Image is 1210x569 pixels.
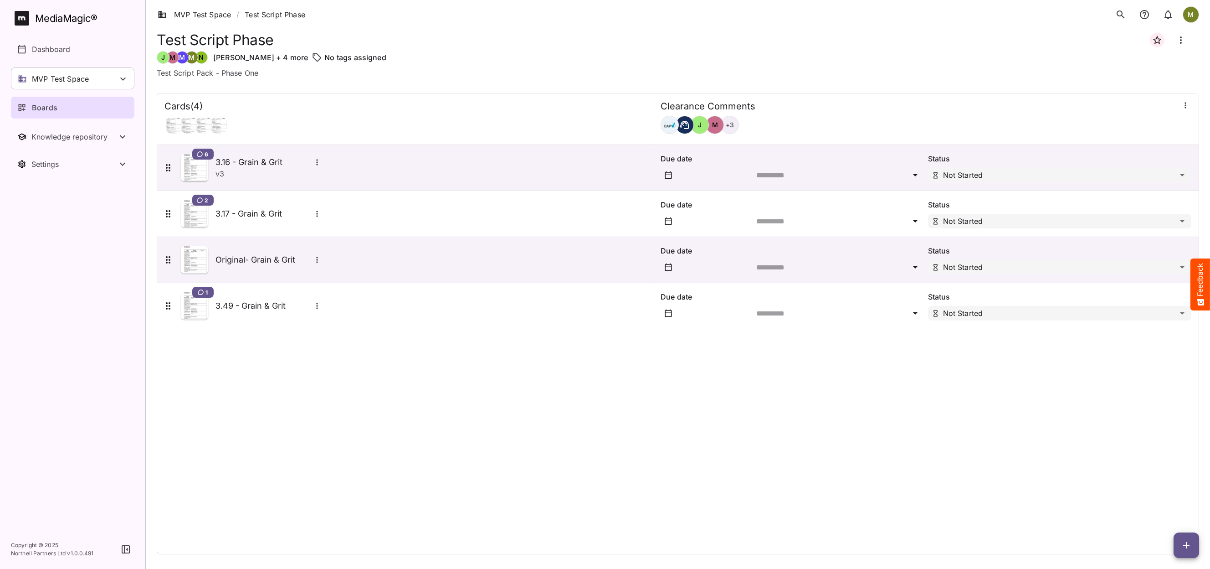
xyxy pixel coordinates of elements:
[721,116,739,134] div: + 3
[661,153,924,164] p: Due date
[943,171,983,179] p: Not Started
[1112,5,1130,24] button: search
[661,245,924,256] p: Due date
[661,291,924,302] p: Due date
[1135,5,1154,24] button: notifications
[943,310,983,317] p: Not Started
[215,254,311,265] h5: Original- Grain & Grit
[205,197,208,204] span: 2
[11,549,94,558] p: Northell Partners Ltd v 1.0.0.491
[166,51,179,64] div: M
[11,153,134,175] button: Toggle Settings
[943,217,983,225] p: Not Started
[11,541,94,549] p: Copyright © 2025
[1170,29,1192,51] button: Board more options
[31,160,117,169] div: Settings
[205,289,208,296] span: 1
[181,246,208,274] img: Asset Thumbnail
[928,245,1191,256] p: Status
[324,52,386,63] p: No tags assigned
[215,157,311,168] h5: 3.16 - Grain & Grit
[928,153,1191,164] p: Status
[157,51,169,64] div: J
[928,199,1191,210] p: Status
[706,116,724,134] div: M
[11,153,134,175] nav: Settings
[311,156,323,168] button: More options for 3.16 - Grain & Grit
[1190,259,1210,310] button: Feedback
[311,300,323,312] button: More options for 3.49 - Grain & Grit
[157,31,274,48] h1: Test Script Phase
[157,67,1199,78] p: Test Script Pack - Phase One
[215,300,311,311] h5: 3.49 - Grain & Grit
[181,292,208,320] img: Asset Thumbnail
[15,11,134,26] a: MediaMagic®
[181,200,208,228] img: Asset Thumbnail
[661,199,924,210] p: Due date
[11,126,134,148] button: Toggle Knowledge repository
[213,52,308,63] p: [PERSON_NAME] + 4 more
[215,208,311,219] h5: 3.17 - Grain & Grit
[35,11,97,26] div: MediaMagic ®
[32,102,57,113] p: Boards
[215,168,224,179] p: v 3
[11,38,134,60] a: Dashboard
[164,101,203,112] h4: Cards ( 4 )
[928,291,1191,302] p: Status
[195,51,208,64] div: N
[11,126,134,148] nav: Knowledge repository
[205,150,208,158] span: 6
[943,264,983,271] p: Not Started
[11,97,134,119] a: Boards
[311,254,323,266] button: More options for Original- Grain & Grit
[691,116,709,134] div: J
[176,51,189,64] div: M
[236,9,239,20] span: /
[158,9,231,20] a: MVP Test Space
[31,132,117,141] div: Knowledge repository
[312,52,323,63] img: tag-outline.svg
[181,154,208,181] img: Asset Thumbnail
[32,73,89,84] p: MVP Test Space
[1183,6,1199,23] div: M
[32,44,70,55] p: Dashboard
[1159,5,1177,24] button: notifications
[661,101,755,112] h4: Clearance Comments
[311,208,323,220] button: More options for 3.17 - Grain & Grit
[185,51,198,64] div: M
